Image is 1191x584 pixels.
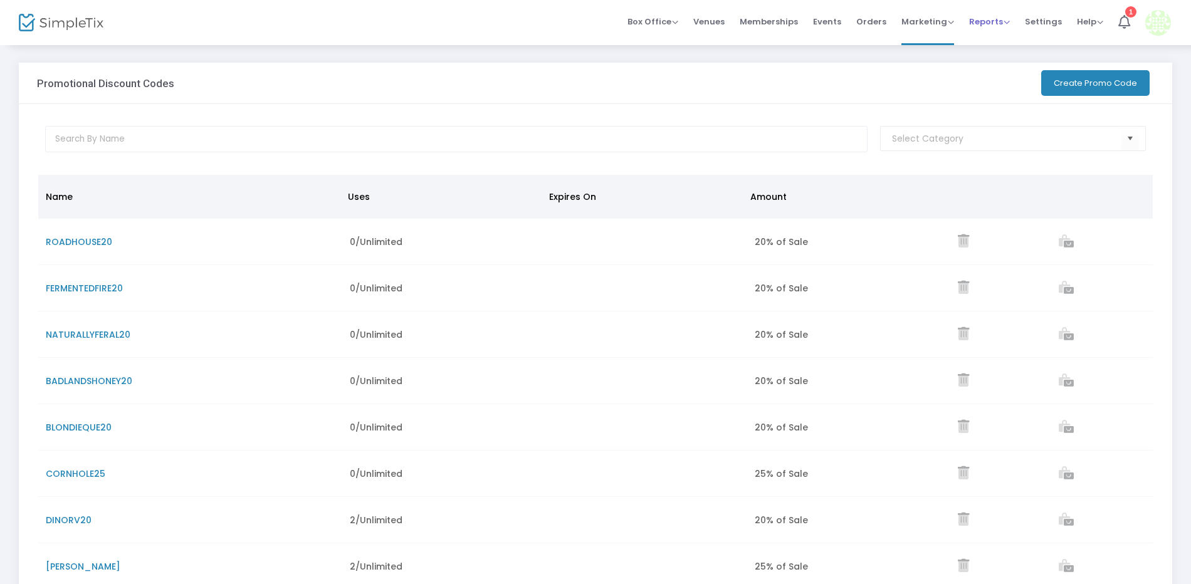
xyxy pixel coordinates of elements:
span: BLONDIEQUE20 [46,421,112,434]
span: NATURALLYFERAL20 [46,328,130,341]
span: Reports [969,16,1010,28]
span: FERMENTEDFIRE20 [46,282,123,295]
span: Memberships [740,6,798,38]
span: 20% of Sale [755,282,808,295]
input: Search By Name [45,126,868,152]
span: Help [1077,16,1103,28]
a: View list of orders which used this promo code. [1059,422,1074,434]
span: Uses [348,190,370,203]
span: Venues [693,6,725,38]
span: Box Office [627,16,678,28]
span: Marketing [901,16,954,28]
a: View list of orders which used this promo code. [1059,329,1074,342]
span: 20% of Sale [755,514,808,526]
button: Create Promo Code [1041,70,1150,96]
span: Settings [1025,6,1062,38]
a: View list of orders which used this promo code. [1059,283,1074,295]
span: 0/Unlimited [350,375,402,387]
span: 20% of Sale [755,421,808,434]
span: Events [813,6,841,38]
span: 0/Unlimited [350,236,402,248]
span: 25% of Sale [755,467,808,480]
a: View list of orders which used this promo code. [1059,514,1074,527]
a: View list of orders which used this promo code. [1059,468,1074,481]
a: View list of orders which used this promo code. [1059,375,1074,388]
span: 20% of Sale [755,375,808,387]
h3: Promotional Discount Codes [37,77,174,90]
span: 0/Unlimited [350,282,402,295]
span: 0/Unlimited [350,467,402,480]
span: Name [46,190,73,203]
div: 1 [1125,6,1136,18]
span: BADLANDSHONEY20 [46,375,132,387]
input: Select Category [892,132,1122,145]
a: View list of orders which used this promo code. [1059,236,1074,249]
span: 2/Unlimited [350,514,402,526]
button: Select [1121,126,1139,152]
span: CORNHOLE25 [46,467,105,480]
span: 25% of Sale [755,560,808,573]
span: Expires On [549,190,596,203]
span: ROADHOUSE20 [46,236,112,248]
span: 20% of Sale [755,236,808,248]
a: View list of orders which used this promo code. [1059,561,1074,573]
span: 0/Unlimited [350,328,402,341]
span: 0/Unlimited [350,421,402,434]
span: 20% of Sale [755,328,808,341]
span: [PERSON_NAME] [46,560,120,573]
span: Orders [856,6,886,38]
span: 2/Unlimited [350,560,402,573]
span: Amount [750,190,787,203]
span: DINORV20 [46,514,92,526]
